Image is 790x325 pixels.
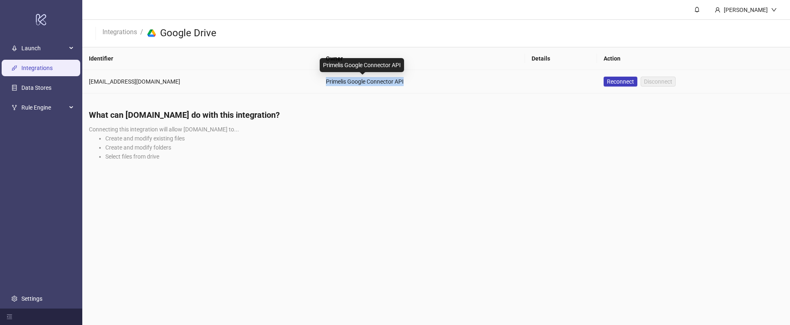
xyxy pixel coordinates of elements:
[604,77,637,87] button: Reconnect
[641,77,676,87] button: Disconnect
[12,45,17,51] span: rocket
[140,27,143,40] li: /
[607,78,634,85] span: Reconnect
[89,77,313,86] div: [EMAIL_ADDRESS][DOMAIN_NAME]
[694,7,700,12] span: bell
[21,40,67,56] span: Launch
[525,47,597,70] th: Details
[771,7,777,13] span: down
[105,152,783,161] li: Select files from drive
[82,47,319,70] th: Identifier
[21,295,42,302] a: Settings
[105,143,783,152] li: Create and modify folders
[720,5,771,14] div: [PERSON_NAME]
[101,27,139,36] a: Integrations
[160,27,216,40] h3: Google Drive
[105,134,783,143] li: Create and modify existing files
[7,314,12,320] span: menu-fold
[715,7,720,13] span: user
[597,47,790,70] th: Action
[326,77,519,86] div: Primelis Google Connector API
[89,126,239,133] span: Connecting this integration will allow [DOMAIN_NAME] to...
[21,65,53,71] a: Integrations
[21,99,67,116] span: Rule Engine
[320,58,404,72] div: Primelis Google Connector API
[89,109,783,121] h4: What can [DOMAIN_NAME] do with this integration?
[319,47,525,70] th: Owner
[21,84,51,91] a: Data Stores
[12,105,17,110] span: fork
